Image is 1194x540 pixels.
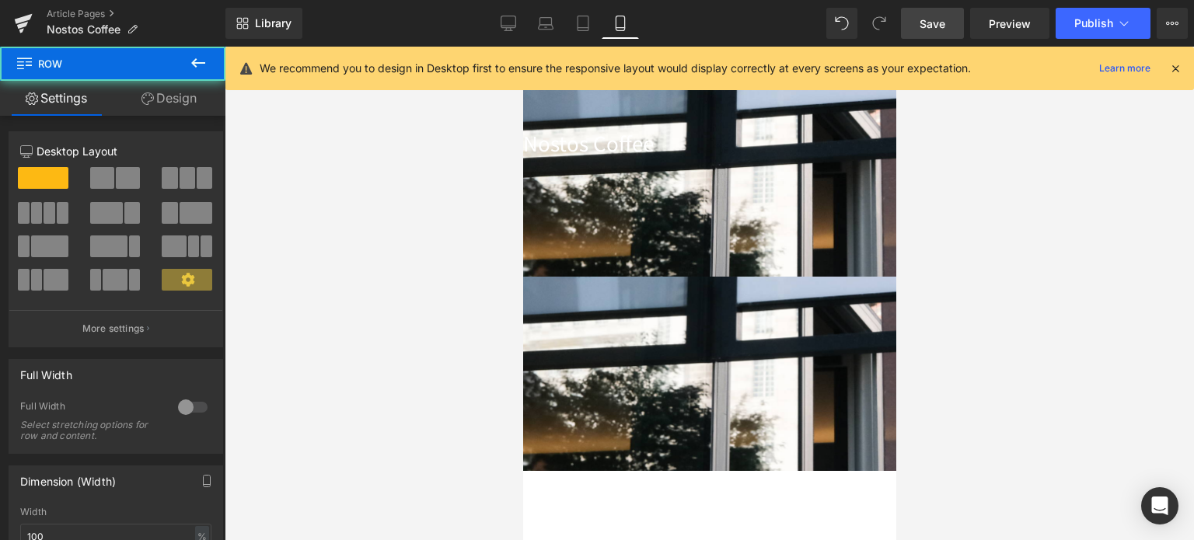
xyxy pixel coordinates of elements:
div: Width [20,507,211,517]
a: Tablet [564,8,602,39]
div: Full Width [20,400,162,416]
a: Article Pages [47,8,225,20]
span: Publish [1074,17,1113,30]
span: Preview [989,16,1031,32]
a: Mobile [602,8,639,39]
button: More settings [9,310,222,347]
button: Undo [826,8,857,39]
span: Nostos Coffee [47,23,120,36]
div: Open Intercom Messenger [1141,487,1178,524]
span: Save [920,16,945,32]
button: More [1157,8,1188,39]
a: Learn more [1093,59,1157,78]
p: More settings [82,322,145,336]
div: Select stretching options for row and content. [20,420,160,441]
a: Design [113,81,225,116]
a: Laptop [527,8,564,39]
div: Dimension (Width) [20,466,116,488]
a: Preview [970,8,1049,39]
a: Desktop [490,8,527,39]
a: New Library [225,8,302,39]
div: Full Width [20,360,72,381]
button: Redo [864,8,895,39]
p: Desktop Layout [20,143,211,159]
button: Publish [1056,8,1150,39]
span: Library [255,16,292,30]
span: Row [16,47,171,81]
p: We recommend you to design in Desktop first to ensure the responsive layout would display correct... [260,60,971,77]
